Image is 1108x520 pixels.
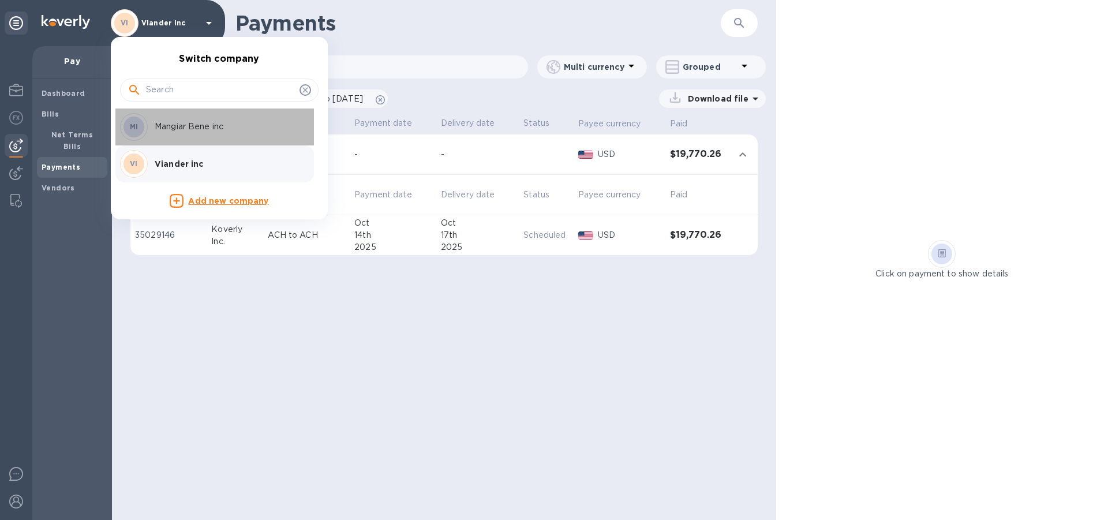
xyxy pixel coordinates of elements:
input: Search [146,81,295,99]
b: VI [130,159,138,168]
p: Mangiar Bene inc [155,121,300,133]
b: MI [130,122,138,131]
p: Viander inc [155,158,300,170]
p: Add new company [188,195,268,208]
